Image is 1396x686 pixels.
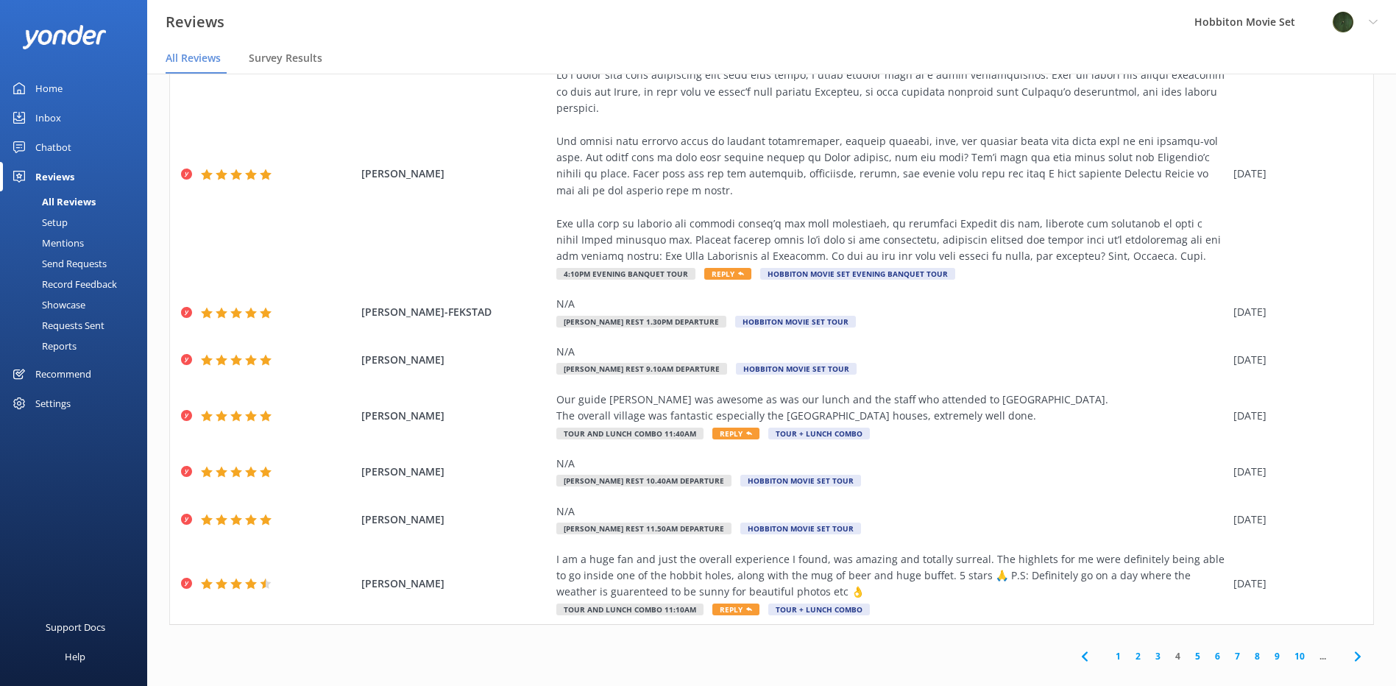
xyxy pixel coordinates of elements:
[9,191,147,212] a: All Reviews
[712,604,759,615] span: Reply
[1128,649,1148,663] a: 2
[361,352,549,368] span: [PERSON_NAME]
[9,212,68,233] div: Setup
[1233,408,1355,424] div: [DATE]
[1233,304,1355,320] div: [DATE]
[556,523,731,534] span: [PERSON_NAME] Rest 11.50am Departure
[1208,649,1227,663] a: 6
[35,103,61,132] div: Inbox
[556,344,1226,360] div: N/A
[361,512,549,528] span: [PERSON_NAME]
[556,604,704,615] span: Tour and Lunch Combo 11:10am
[760,268,955,280] span: Hobbiton Movie Set Evening Banquet Tour
[9,253,147,274] a: Send Requests
[1233,512,1355,528] div: [DATE]
[768,428,870,439] span: Tour + Lunch Combo
[1287,649,1312,663] a: 10
[556,392,1226,425] div: Our guide [PERSON_NAME] was awesome as was our lunch and the staff who attended to [GEOGRAPHIC_DA...
[1227,649,1247,663] a: 7
[1233,464,1355,480] div: [DATE]
[1233,352,1355,368] div: [DATE]
[556,67,1226,265] div: Lo I dolor sita cons adipiscing elit sedd eius tempo, I utlab etdolor magn al e admin veniamquisn...
[1108,649,1128,663] a: 1
[9,274,117,294] div: Record Feedback
[740,475,861,487] span: Hobbiton Movie Set Tour
[9,294,85,315] div: Showcase
[556,475,731,487] span: [PERSON_NAME] Rest 10.40am Departure
[712,428,759,439] span: Reply
[1233,166,1355,182] div: [DATE]
[556,363,727,375] span: [PERSON_NAME] Rest 9.10am Departure
[1188,649,1208,663] a: 5
[9,336,77,356] div: Reports
[736,363,857,375] span: Hobbiton Movie Set Tour
[35,359,91,389] div: Recommend
[361,408,549,424] span: [PERSON_NAME]
[556,428,704,439] span: Tour and Lunch Combo 11:40am
[9,212,147,233] a: Setup
[556,551,1226,601] div: I am a huge fan and just the overall experience I found, was amazing and totally surreal. The hig...
[9,336,147,356] a: Reports
[9,274,147,294] a: Record Feedback
[556,296,1226,312] div: N/A
[46,612,105,642] div: Support Docs
[1267,649,1287,663] a: 9
[768,604,870,615] span: Tour + Lunch Combo
[166,10,224,34] h3: Reviews
[9,233,84,253] div: Mentions
[22,25,107,49] img: yonder-white-logo.png
[35,162,74,191] div: Reviews
[9,191,96,212] div: All Reviews
[1247,649,1267,663] a: 8
[704,268,751,280] span: Reply
[361,166,549,182] span: [PERSON_NAME]
[1332,11,1354,33] img: 34-1720495293.png
[556,503,1226,520] div: N/A
[9,253,107,274] div: Send Requests
[556,316,726,328] span: [PERSON_NAME] Rest 1.30pm Departure
[9,294,147,315] a: Showcase
[9,315,104,336] div: Requests Sent
[735,316,856,328] span: Hobbiton Movie Set Tour
[556,456,1226,472] div: N/A
[1148,649,1168,663] a: 3
[35,132,71,162] div: Chatbot
[1233,576,1355,592] div: [DATE]
[361,304,549,320] span: [PERSON_NAME]-FEKSTAD
[65,642,85,671] div: Help
[9,233,147,253] a: Mentions
[35,389,71,418] div: Settings
[361,576,549,592] span: [PERSON_NAME]
[9,315,147,336] a: Requests Sent
[166,51,221,66] span: All Reviews
[35,74,63,103] div: Home
[361,464,549,480] span: [PERSON_NAME]
[740,523,861,534] span: Hobbiton Movie Set Tour
[556,268,695,280] span: 4:10pm Evening Banquet Tour
[1312,649,1333,663] span: ...
[1168,649,1188,663] a: 4
[249,51,322,66] span: Survey Results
